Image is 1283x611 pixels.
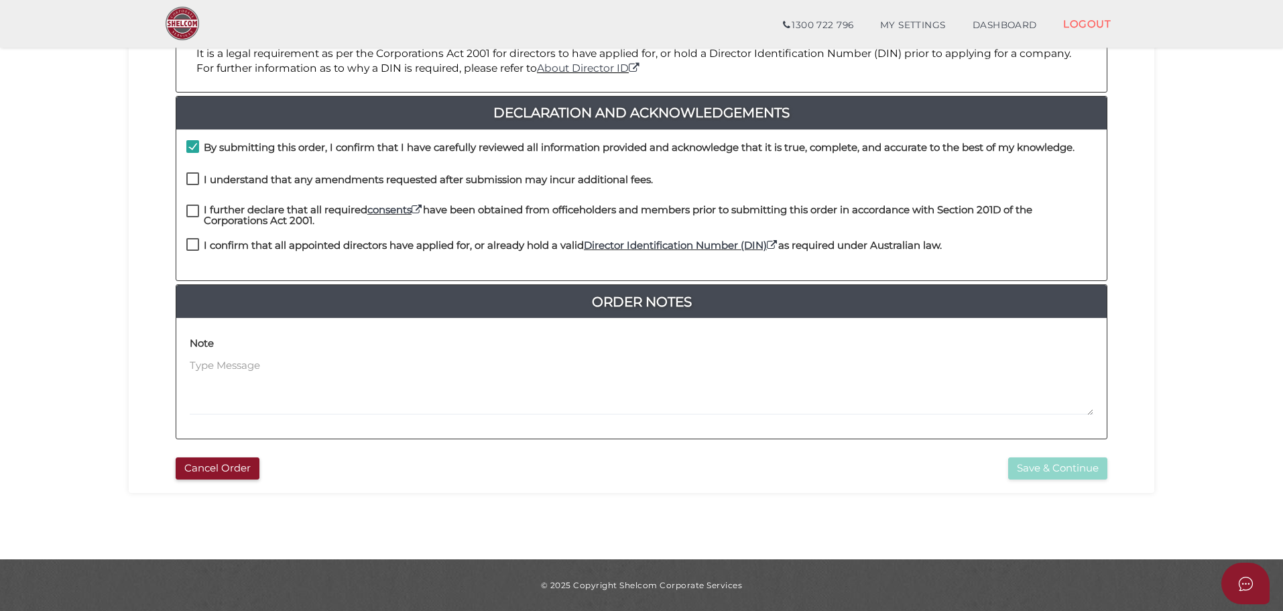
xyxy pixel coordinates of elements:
a: consents [367,203,423,216]
h4: By submitting this order, I confirm that I have carefully reviewed all information provided and a... [204,142,1075,154]
a: DASHBOARD [959,12,1050,39]
button: Open asap [1221,563,1270,604]
a: Order Notes [176,291,1107,313]
a: MY SETTINGS [867,12,959,39]
a: LOGOUT [1050,10,1124,38]
button: Save & Continue [1008,457,1107,480]
a: 1300 722 796 [770,12,867,39]
button: Cancel Order [176,457,259,480]
a: Declaration And Acknowledgements [176,102,1107,123]
p: It is a legal requirement as per the Corporations Act 2001 for directors to have applied for, or ... [196,46,1087,76]
h4: I further declare that all required have been obtained from officeholders and members prior to su... [204,205,1097,227]
a: About Director ID [537,62,641,74]
a: Director Identification Number (DIN) [584,239,778,252]
h4: I understand that any amendments requested after submission may incur additional fees. [204,174,653,186]
h4: Note [190,338,214,349]
h4: I confirm that all appointed directors have applied for, or already hold a valid as required unde... [204,240,942,252]
div: © 2025 Copyright Shelcom Corporate Services [139,579,1144,591]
